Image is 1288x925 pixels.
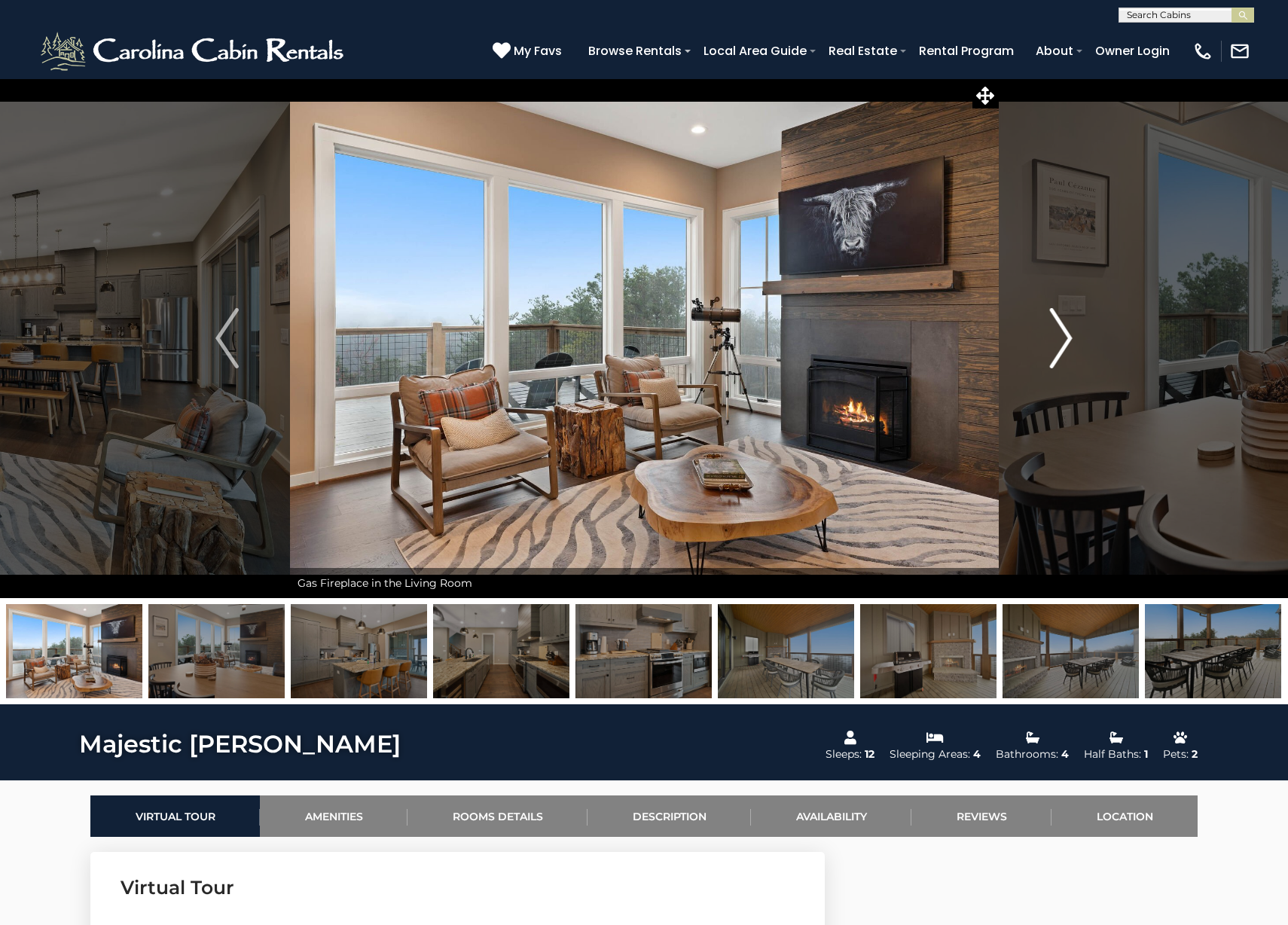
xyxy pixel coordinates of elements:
a: Virtual Tour [90,795,260,837]
a: Browse Rentals [581,38,689,64]
a: Reviews [911,795,1051,837]
img: mail-regular-white.png [1229,41,1250,62]
span: My Favs [514,41,562,60]
img: 168389585 [6,604,142,698]
img: arrow [215,308,238,368]
a: Availability [751,795,911,837]
a: Local Area Guide [696,38,814,64]
h3: Virtual Tour [121,875,795,901]
img: arrow [1049,308,1072,368]
img: 168389590 [718,604,854,698]
a: Owner Login [1088,38,1177,64]
img: 168389593 [860,604,997,698]
a: Location [1051,795,1198,837]
a: Rooms Details [407,795,588,837]
button: Previous [164,78,290,598]
img: 168389606 [1145,604,1281,698]
a: My Favs [493,41,566,61]
img: phone-regular-white.png [1192,41,1213,62]
img: 168389592 [1003,604,1139,698]
a: About [1028,38,1081,64]
a: Rental Program [911,38,1021,64]
a: Amenities [260,795,407,837]
img: 168389604 [575,604,712,698]
a: Description [588,795,751,837]
a: Real Estate [821,38,905,64]
img: 168389588 [433,604,569,698]
img: White-1-2.png [38,29,350,74]
img: 168389605 [148,604,285,698]
button: Next [998,78,1124,598]
div: Gas Fireplace in the Living Room [290,568,999,598]
img: 168389587 [291,604,427,698]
